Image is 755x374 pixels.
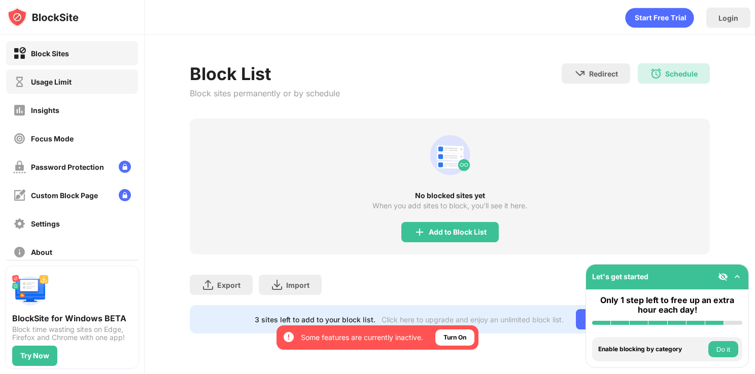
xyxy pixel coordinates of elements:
[255,315,375,324] div: 3 sites left to add to your block list.
[13,161,26,173] img: password-protection-off.svg
[190,63,340,84] div: Block List
[31,163,104,171] div: Password Protection
[708,341,738,357] button: Do it
[665,69,698,78] div: Schedule
[13,76,26,88] img: time-usage-off.svg
[31,134,74,143] div: Focus Mode
[119,161,131,173] img: lock-menu.svg
[429,228,487,236] div: Add to Block List
[31,106,59,115] div: Insights
[217,281,241,289] div: Export
[12,273,49,309] img: push-desktop.svg
[382,315,564,324] div: Click here to upgrade and enjoy an unlimited block list.
[576,309,645,329] div: Go Unlimited
[443,332,466,343] div: Turn On
[13,132,26,145] img: focus-off.svg
[31,78,72,86] div: Usage Limit
[190,192,709,200] div: No blocked sites yet
[190,88,340,98] div: Block sites permanently or by schedule
[283,331,295,343] img: error-circle-white.svg
[31,49,69,58] div: Block Sites
[718,14,738,22] div: Login
[12,325,132,342] div: Block time wasting sites on Edge, Firefox and Chrome with one app!
[286,281,310,289] div: Import
[301,332,423,343] div: Some features are currently inactive.
[31,191,98,200] div: Custom Block Page
[7,7,79,27] img: logo-blocksite.svg
[13,246,26,258] img: about-off.svg
[732,272,742,282] img: omni-setup-toggle.svg
[589,69,618,78] div: Redirect
[119,189,131,201] img: lock-menu.svg
[13,189,26,202] img: customize-block-page-off.svg
[592,272,648,281] div: Let's get started
[372,202,527,210] div: When you add sites to block, you’ll see it here.
[426,131,474,179] div: animation
[13,217,26,230] img: settings-off.svg
[592,295,742,315] div: Only 1 step left to free up an extra hour each day!
[13,47,26,60] img: block-on.svg
[12,313,132,323] div: BlockSite for Windows BETA
[31,219,60,228] div: Settings
[625,8,694,28] div: animation
[31,248,52,256] div: About
[13,104,26,117] img: insights-off.svg
[598,346,706,353] div: Enable blocking by category
[20,352,49,360] div: Try Now
[718,272,728,282] img: eye-not-visible.svg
